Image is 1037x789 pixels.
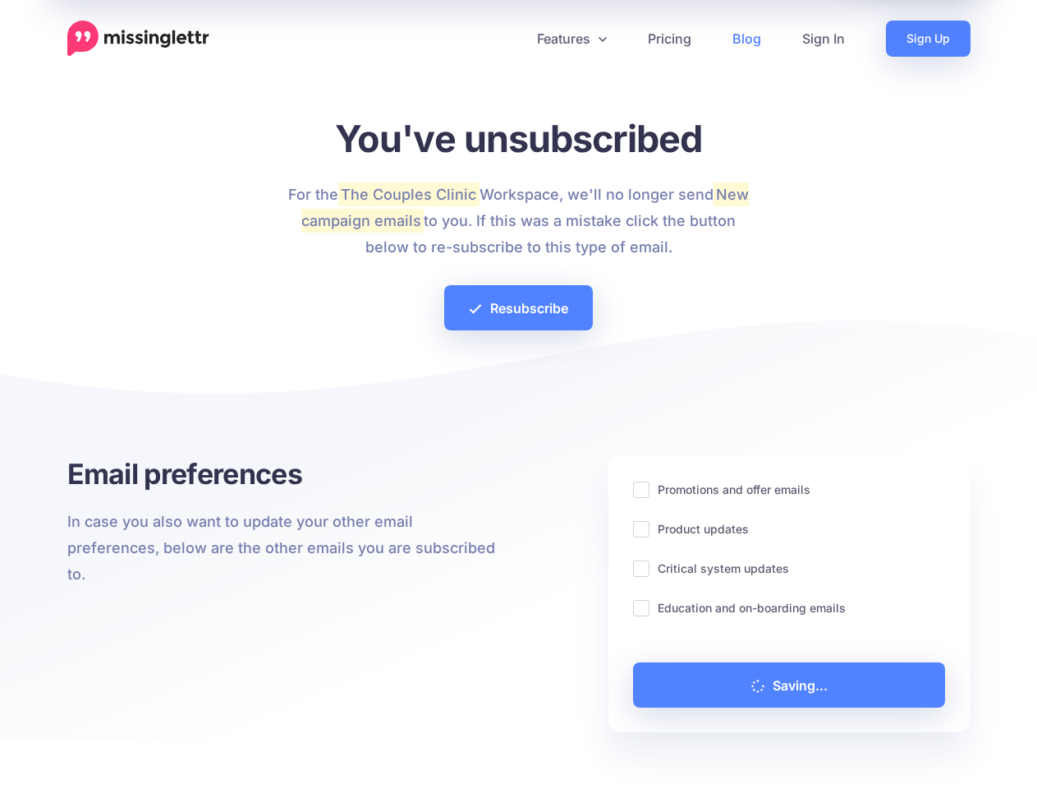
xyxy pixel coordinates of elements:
[338,182,479,205] mark: The Couples Clinic
[782,21,865,57] a: Sign In
[658,559,789,578] label: Critical system updates
[633,662,946,708] a: Saving...
[712,21,782,57] a: Blog
[658,480,810,499] label: Promotions and offer emails
[886,21,970,57] a: Sign Up
[516,21,627,57] a: Features
[67,509,507,588] p: In case you also want to update your other email preferences, below are the other emails you are ...
[658,598,846,617] label: Education and on-boarding emails
[67,455,507,492] h3: Email preferences
[301,182,750,232] mark: New campaign emails
[287,116,750,161] h1: You've unsubscribed
[287,182,750,261] p: For the Workspace, we'll no longer send to you. If this was a mistake click the button below to r...
[444,285,593,330] a: Resubscribe
[658,519,749,538] label: Product updates
[627,21,712,57] a: Pricing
